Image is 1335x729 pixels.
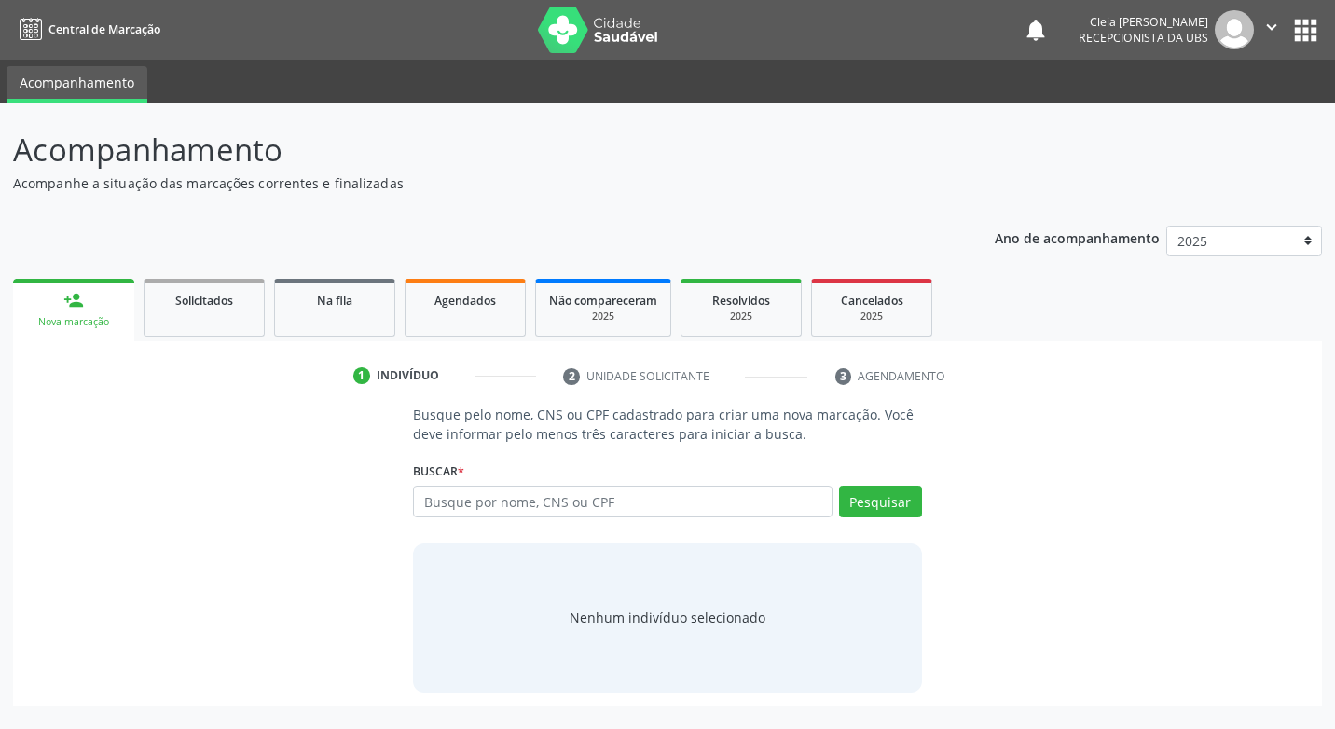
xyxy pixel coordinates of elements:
[1215,10,1254,49] img: img
[413,457,464,486] label: Buscar
[13,173,929,193] p: Acompanhe a situação das marcações correntes e finalizadas
[175,293,233,309] span: Solicitados
[1023,17,1049,43] button: notifications
[549,293,657,309] span: Não compareceram
[1079,14,1208,30] div: Cleia [PERSON_NAME]
[1254,10,1289,49] button: 
[13,127,929,173] p: Acompanhamento
[695,309,788,323] div: 2025
[995,226,1160,249] p: Ano de acompanhamento
[13,14,160,45] a: Central de Marcação
[1289,14,1322,47] button: apps
[26,315,121,329] div: Nova marcação
[839,486,922,517] button: Pesquisar
[1079,30,1208,46] span: Recepcionista da UBS
[353,367,370,384] div: 1
[434,293,496,309] span: Agendados
[570,608,765,627] div: Nenhum indivíduo selecionado
[377,367,439,384] div: Indivíduo
[549,309,657,323] div: 2025
[63,290,84,310] div: person_add
[825,309,918,323] div: 2025
[317,293,352,309] span: Na fila
[413,405,921,444] p: Busque pelo nome, CNS ou CPF cadastrado para criar uma nova marcação. Você deve informar pelo men...
[841,293,903,309] span: Cancelados
[413,486,832,517] input: Busque por nome, CNS ou CPF
[1261,17,1282,37] i: 
[48,21,160,37] span: Central de Marcação
[7,66,147,103] a: Acompanhamento
[712,293,770,309] span: Resolvidos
